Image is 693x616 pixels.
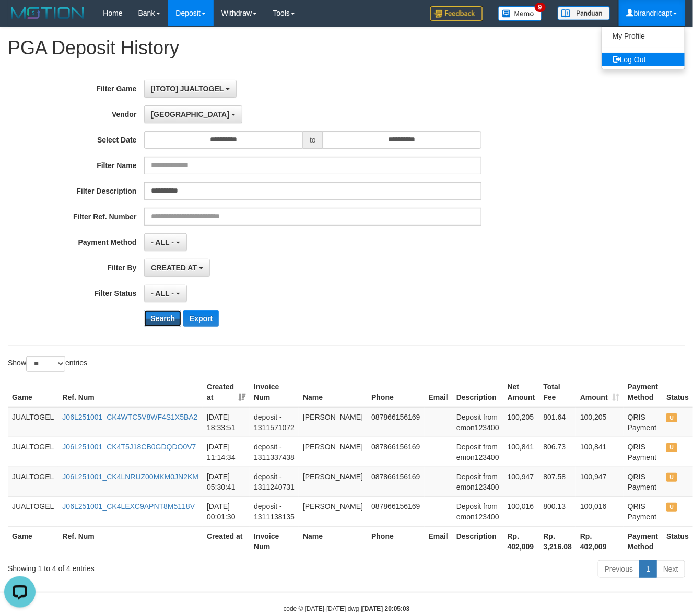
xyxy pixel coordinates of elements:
th: Invoice Num [250,526,299,556]
td: [DATE] 05:30:41 [203,467,250,496]
th: Game [8,526,58,556]
th: Description [452,377,503,407]
a: J06L251001_CK4T5J18CB0GDQDO0V7 [62,443,196,451]
td: [PERSON_NAME] [299,496,367,526]
td: 100,841 [503,437,539,467]
td: [PERSON_NAME] [299,437,367,467]
th: Email [425,377,452,407]
button: Export [183,310,219,327]
td: 800.13 [539,496,576,526]
img: Button%20Memo.svg [498,6,542,21]
td: 087866156169 [367,496,424,526]
select: Showentries [26,356,65,372]
td: 100,947 [503,467,539,496]
td: QRIS Payment [624,467,662,496]
td: Deposit from emon123400 [452,496,503,526]
a: Previous [598,560,640,578]
th: Phone [367,377,424,407]
td: Deposit from emon123400 [452,467,503,496]
td: [DATE] 11:14:34 [203,437,250,467]
span: UNPAID [666,443,677,452]
span: UNPAID [666,503,677,512]
td: QRIS Payment [624,407,662,437]
th: Ref. Num [58,377,203,407]
td: JUALTOGEL [8,467,58,496]
th: Name [299,526,367,556]
td: deposit - 1311337438 [250,437,299,467]
th: Payment Method [624,377,662,407]
td: Deposit from emon123400 [452,437,503,467]
button: Open LiveChat chat widget [4,4,36,35]
button: Search [144,310,181,327]
td: [DATE] 00:01:30 [203,496,250,526]
span: 9 [535,3,546,12]
th: Amount: activate to sort column ascending [576,377,624,407]
h1: PGA Deposit History [8,38,685,58]
td: deposit - 1311571072 [250,407,299,437]
a: My Profile [602,29,685,43]
th: Description [452,526,503,556]
a: Log Out [602,53,685,66]
td: deposit - 1311240731 [250,467,299,496]
td: 100,016 [503,496,539,526]
th: Total Fee [539,377,576,407]
td: JUALTOGEL [8,437,58,467]
td: 100,205 [503,407,539,437]
img: panduan.png [558,6,610,20]
small: code © [DATE]-[DATE] dwg | [284,605,410,612]
td: 100,841 [576,437,624,467]
span: to [303,131,323,149]
span: [GEOGRAPHIC_DATA] [151,110,229,119]
th: Invoice Num [250,377,299,407]
td: 801.64 [539,407,576,437]
td: 100,205 [576,407,624,437]
th: Payment Method [624,526,662,556]
th: Ref. Num [58,526,203,556]
button: [GEOGRAPHIC_DATA] [144,105,242,123]
th: Created at [203,526,250,556]
img: Feedback.jpg [430,6,483,21]
span: CREATED AT [151,264,197,272]
th: Email [425,526,452,556]
strong: [DATE] 20:05:03 [362,605,409,612]
span: - ALL - [151,238,174,246]
th: Name [299,377,367,407]
td: 807.58 [539,467,576,496]
td: [PERSON_NAME] [299,467,367,496]
th: Phone [367,526,424,556]
th: Created at: activate to sort column ascending [203,377,250,407]
td: 087866156169 [367,467,424,496]
button: [ITOTO] JUALTOGEL [144,80,237,98]
td: 806.73 [539,437,576,467]
td: JUALTOGEL [8,407,58,437]
span: [ITOTO] JUALTOGEL [151,85,224,93]
th: Rp. 402,009 [503,526,539,556]
td: QRIS Payment [624,496,662,526]
th: Status [662,526,693,556]
span: - ALL - [151,289,174,298]
th: Net Amount [503,377,539,407]
a: J06L251001_CK4LNRUZ00MKM0JN2KM [62,472,198,481]
td: 100,947 [576,467,624,496]
td: [PERSON_NAME] [299,407,367,437]
td: [DATE] 18:33:51 [203,407,250,437]
td: Deposit from emon123400 [452,407,503,437]
td: deposit - 1311138135 [250,496,299,526]
button: CREATED AT [144,259,210,277]
span: UNPAID [666,413,677,422]
td: JUALTOGEL [8,496,58,526]
a: 1 [639,560,657,578]
td: 087866156169 [367,407,424,437]
span: UNPAID [666,473,677,482]
div: Showing 1 to 4 of 4 entries [8,559,281,574]
button: - ALL - [144,233,186,251]
th: Game [8,377,58,407]
td: 087866156169 [367,437,424,467]
a: Next [656,560,685,578]
img: MOTION_logo.png [8,5,87,21]
button: - ALL - [144,285,186,302]
th: Rp. 402,009 [576,526,624,556]
th: Status [662,377,693,407]
th: Rp. 3,216.08 [539,526,576,556]
td: QRIS Payment [624,437,662,467]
